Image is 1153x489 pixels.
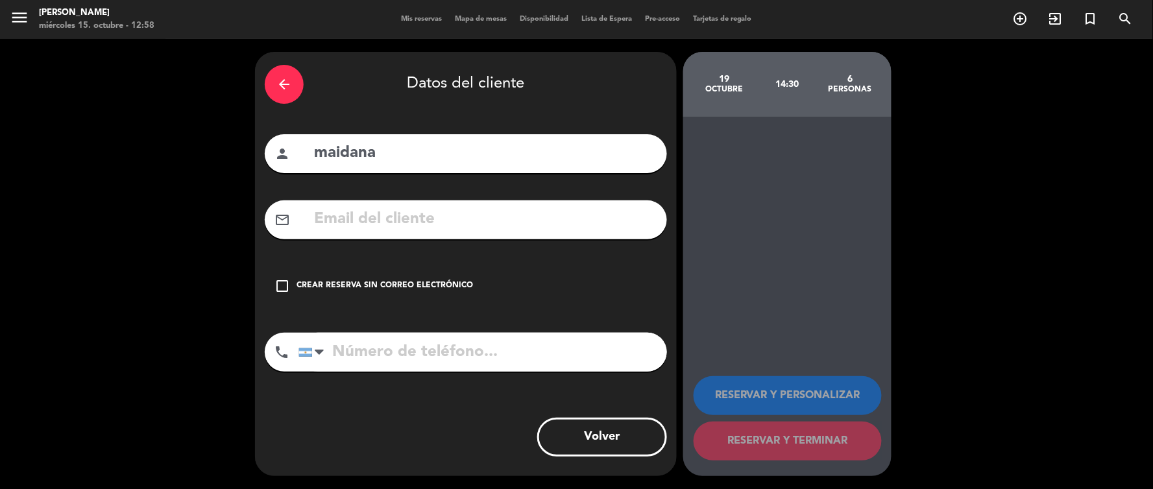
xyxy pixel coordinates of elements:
[274,146,290,161] i: person
[693,84,756,95] div: octubre
[10,8,29,32] button: menu
[694,422,882,460] button: RESERVAR Y TERMINAR
[1083,11,1098,27] i: turned_in_not
[274,344,289,360] i: phone
[394,16,448,23] span: Mis reservas
[1048,11,1063,27] i: exit_to_app
[1118,11,1134,27] i: search
[693,74,756,84] div: 19
[313,140,657,167] input: Nombre del cliente
[276,77,292,92] i: arrow_back
[299,333,329,371] div: Argentina: +54
[10,8,29,27] i: menu
[297,280,473,292] div: Crear reserva sin correo electrónico
[448,16,513,23] span: Mapa de mesas
[513,16,575,23] span: Disponibilidad
[819,74,882,84] div: 6
[265,62,667,107] div: Datos del cliente
[298,333,667,372] input: Número de teléfono...
[694,376,882,415] button: RESERVAR Y PERSONALIZAR
[39,19,154,32] div: miércoles 15. octubre - 12:58
[274,212,290,228] i: mail_outline
[819,84,882,95] div: personas
[575,16,638,23] span: Lista de Espera
[1013,11,1028,27] i: add_circle_outline
[313,206,657,233] input: Email del cliente
[638,16,686,23] span: Pre-acceso
[274,278,290,294] i: check_box_outline_blank
[537,418,667,457] button: Volver
[39,6,154,19] div: [PERSON_NAME]
[756,62,819,107] div: 14:30
[686,16,759,23] span: Tarjetas de regalo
